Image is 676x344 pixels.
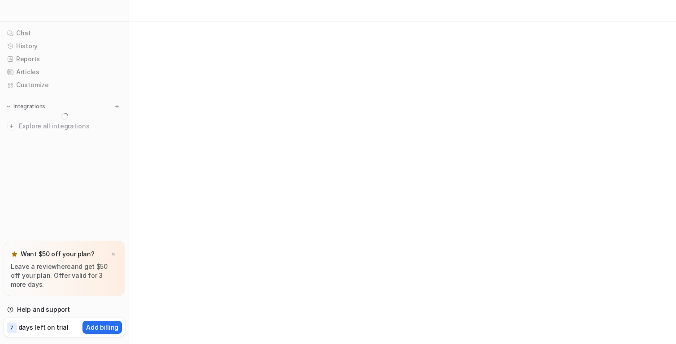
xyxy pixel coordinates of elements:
[111,251,116,257] img: x
[4,53,125,65] a: Reports
[4,102,48,111] button: Integrations
[10,324,13,332] p: 7
[13,103,45,110] p: Integrations
[21,250,95,259] p: Want $50 off your plan?
[86,323,118,332] p: Add billing
[7,122,16,131] img: explore all integrations
[4,27,125,39] a: Chat
[5,103,12,110] img: expand menu
[18,323,69,332] p: days left on trial
[4,66,125,78] a: Articles
[11,251,18,258] img: star
[82,321,122,334] button: Add billing
[57,263,71,270] a: here
[19,119,121,133] span: Explore all integrations
[4,303,125,316] a: Help and support
[114,103,120,110] img: menu_add.svg
[11,262,118,289] p: Leave a review and get $50 off your plan. Offer valid for 3 more days.
[4,79,125,91] a: Customize
[4,120,125,132] a: Explore all integrations
[4,40,125,52] a: History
